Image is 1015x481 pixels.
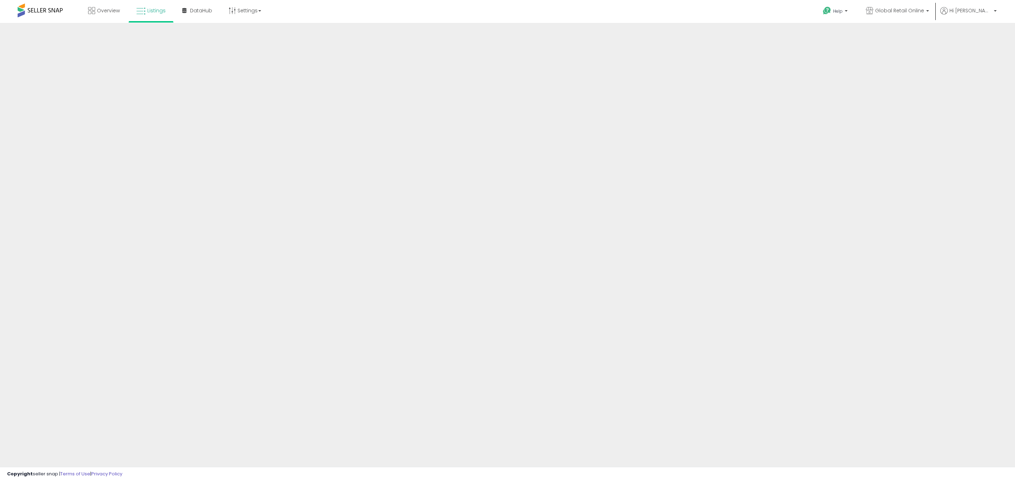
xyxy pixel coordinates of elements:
a: Hi [PERSON_NAME] [940,7,997,23]
i: Get Help [823,6,831,15]
span: Listings [147,7,166,14]
span: DataHub [190,7,212,14]
span: Hi [PERSON_NAME] [949,7,992,14]
a: Help [817,1,855,23]
span: Overview [97,7,120,14]
span: Help [833,8,843,14]
span: Global Retail Online [875,7,924,14]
